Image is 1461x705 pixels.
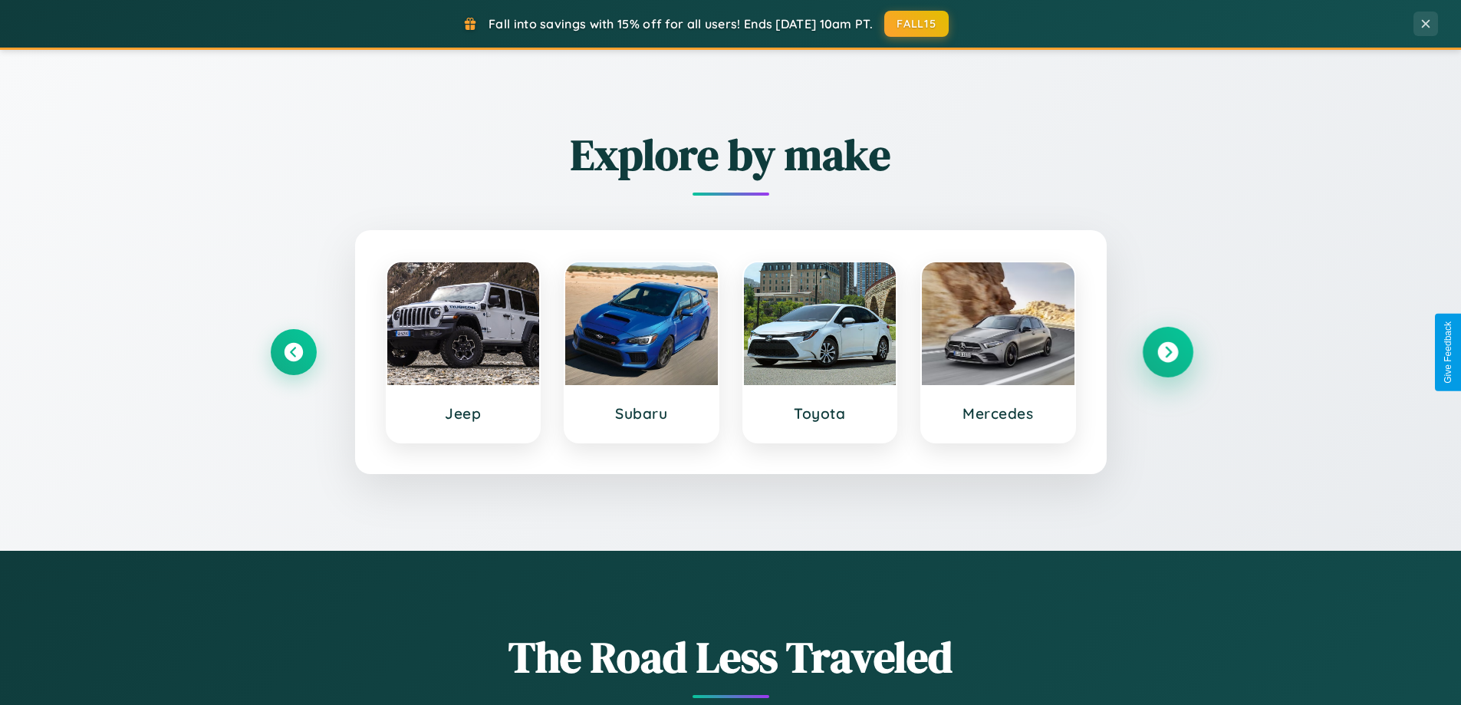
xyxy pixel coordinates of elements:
[271,125,1191,184] h2: Explore by make
[581,404,703,423] h3: Subaru
[271,628,1191,687] h1: The Road Less Traveled
[937,404,1059,423] h3: Mercedes
[759,404,881,423] h3: Toyota
[1443,321,1453,384] div: Give Feedback
[884,11,949,37] button: FALL15
[403,404,525,423] h3: Jeep
[489,16,873,31] span: Fall into savings with 15% off for all users! Ends [DATE] 10am PT.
